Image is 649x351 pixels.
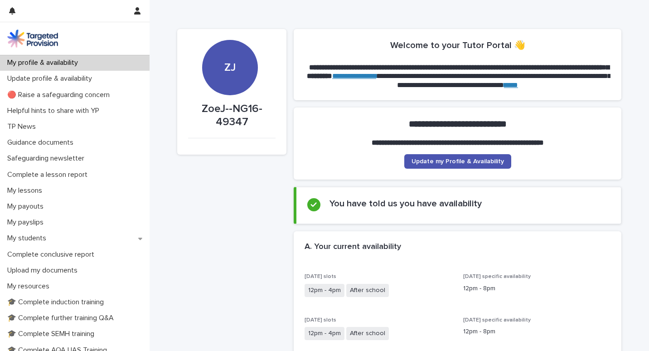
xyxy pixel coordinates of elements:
h2: Welcome to your Tutor Portal 👋 [390,40,525,51]
p: Complete a lesson report [4,171,95,179]
p: 🎓 Complete induction training [4,298,111,307]
p: TP News [4,122,43,131]
img: M5nRWzHhSzIhMunXDL62 [7,29,58,48]
p: My profile & availability [4,58,85,67]
p: Helpful hints to share with YP [4,107,107,115]
p: Update profile & availability [4,74,99,83]
span: After school [346,327,389,340]
span: Update my Profile & Availability [412,158,504,165]
p: My students [4,234,53,243]
p: 🔴 Raise a safeguarding concern [4,91,117,99]
p: 12pm - 8pm [463,327,611,336]
span: 12pm - 4pm [305,327,344,340]
h2: A. Your current availability [305,242,401,252]
p: My payouts [4,202,51,211]
p: Upload my documents [4,266,85,275]
span: [DATE] specific availability [463,317,531,323]
h2: You have told us you have availability [329,198,482,209]
p: 12pm - 8pm [463,284,611,293]
div: ZJ [202,6,257,74]
p: My payslips [4,218,51,227]
span: [DATE] slots [305,317,336,323]
p: Guidance documents [4,138,81,147]
p: Safeguarding newsletter [4,154,92,163]
p: Complete conclusive report [4,250,102,259]
p: My lessons [4,186,49,195]
p: ZoeJ--NG16-49347 [188,102,276,129]
p: 🎓 Complete SEMH training [4,330,102,338]
span: [DATE] slots [305,274,336,279]
p: My resources [4,282,57,291]
span: [DATE] specific availability [463,274,531,279]
a: Update my Profile & Availability [404,154,511,169]
p: 🎓 Complete further training Q&A [4,314,121,322]
span: 12pm - 4pm [305,284,344,297]
span: After school [346,284,389,297]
